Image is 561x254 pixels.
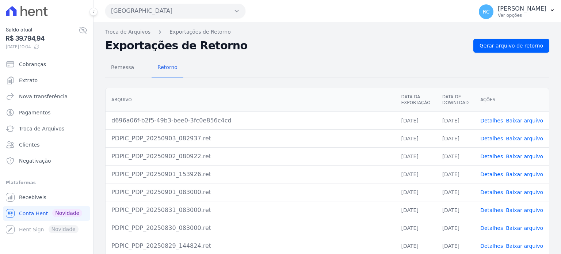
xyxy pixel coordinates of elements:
td: [DATE] [436,201,474,219]
div: PDPIC_PDP_20250829_144824.ret [111,242,389,250]
div: PDPIC_PDP_20250830_083000.ret [111,224,389,232]
div: PDPIC_PDP_20250831_083000.ret [111,206,389,215]
a: Exportações de Retorno [169,28,231,36]
span: Pagamentos [19,109,50,116]
span: [DATE] 10:04 [6,43,79,50]
a: Detalhes [480,243,503,249]
td: [DATE] [436,129,474,147]
td: [DATE] [395,129,436,147]
nav: Sidebar [6,57,87,237]
span: Retorno [153,60,182,75]
button: RC [PERSON_NAME] Ver opções [473,1,561,22]
td: [DATE] [436,165,474,183]
a: Baixar arquivo [506,153,543,159]
button: [GEOGRAPHIC_DATA] [105,4,245,18]
a: Nova transferência [3,89,90,104]
a: Retorno [152,58,183,77]
a: Extrato [3,73,90,88]
span: R$ 39.794,94 [6,34,79,43]
span: Saldo atual [6,26,79,34]
a: Baixar arquivo [506,171,543,177]
a: Detalhes [480,225,503,231]
a: Detalhes [480,171,503,177]
span: Remessa [107,60,138,75]
th: Data da Exportação [395,88,436,112]
span: Clientes [19,141,39,148]
span: RC [483,9,490,14]
th: Data de Download [436,88,474,112]
td: [DATE] [436,183,474,201]
span: Extrato [19,77,38,84]
a: Clientes [3,137,90,152]
td: [DATE] [436,111,474,129]
span: Gerar arquivo de retorno [480,42,543,49]
div: PDPIC_PDP_20250903_082937.ret [111,134,389,143]
div: PDPIC_PDP_20250901_083000.ret [111,188,389,197]
td: [DATE] [395,183,436,201]
a: Detalhes [480,189,503,195]
td: [DATE] [436,219,474,237]
th: Arquivo [106,88,395,112]
a: Conta Hent Novidade [3,206,90,221]
td: [DATE] [395,111,436,129]
td: [DATE] [395,201,436,219]
a: Detalhes [480,153,503,159]
a: Baixar arquivo [506,207,543,213]
td: [DATE] [395,147,436,165]
a: Pagamentos [3,105,90,120]
td: [DATE] [436,147,474,165]
a: Baixar arquivo [506,225,543,231]
iframe: Intercom live chat [7,229,25,247]
p: [PERSON_NAME] [498,5,546,12]
th: Ações [474,88,549,112]
div: Plataformas [6,178,87,187]
span: Novidade [52,209,82,217]
div: PDPIC_PDP_20250902_080922.ret [111,152,389,161]
span: Recebíveis [19,194,46,201]
a: Cobranças [3,57,90,72]
p: Ver opções [498,12,546,18]
a: Baixar arquivo [506,189,543,195]
td: [DATE] [395,165,436,183]
a: Detalhes [480,136,503,141]
a: Baixar arquivo [506,136,543,141]
span: Nova transferência [19,93,68,100]
a: Baixar arquivo [506,118,543,124]
a: Troca de Arquivos [3,121,90,136]
span: Cobranças [19,61,46,68]
a: Detalhes [480,207,503,213]
td: [DATE] [395,219,436,237]
a: Troca de Arquivos [105,28,150,36]
div: PDPIC_PDP_20250901_153926.ret [111,170,389,179]
h2: Exportações de Retorno [105,41,467,51]
a: Recebíveis [3,190,90,205]
a: Gerar arquivo de retorno [473,39,549,53]
span: Troca de Arquivos [19,125,64,132]
span: Negativação [19,157,51,164]
span: Conta Hent [19,210,48,217]
a: Baixar arquivo [506,243,543,249]
a: Detalhes [480,118,503,124]
div: d696a06f-b2f5-49b3-bee0-3fc0e856c4cd [111,116,389,125]
a: Remessa [105,58,140,77]
nav: Breadcrumb [105,28,549,36]
a: Negativação [3,153,90,168]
